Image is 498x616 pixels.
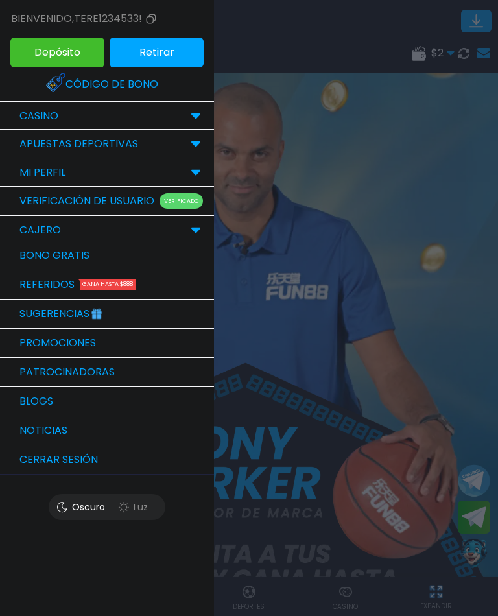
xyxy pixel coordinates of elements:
[46,73,65,92] img: Redeem
[19,165,65,180] p: MI PERFIL
[49,494,165,520] button: OscuroLuz
[160,193,203,209] p: Verificado
[80,279,136,290] div: Gana hasta $888
[46,70,168,99] a: Código de bono
[10,38,104,67] button: Depósito
[19,108,58,124] p: CASINO
[19,222,61,238] p: CAJERO
[89,303,104,318] img: Gift
[104,497,162,517] div: Luz
[110,38,204,67] button: Retirar
[19,136,138,152] p: Apuestas Deportivas
[11,11,159,27] div: Bienvenido , tere1234533!
[52,497,110,517] div: Oscuro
